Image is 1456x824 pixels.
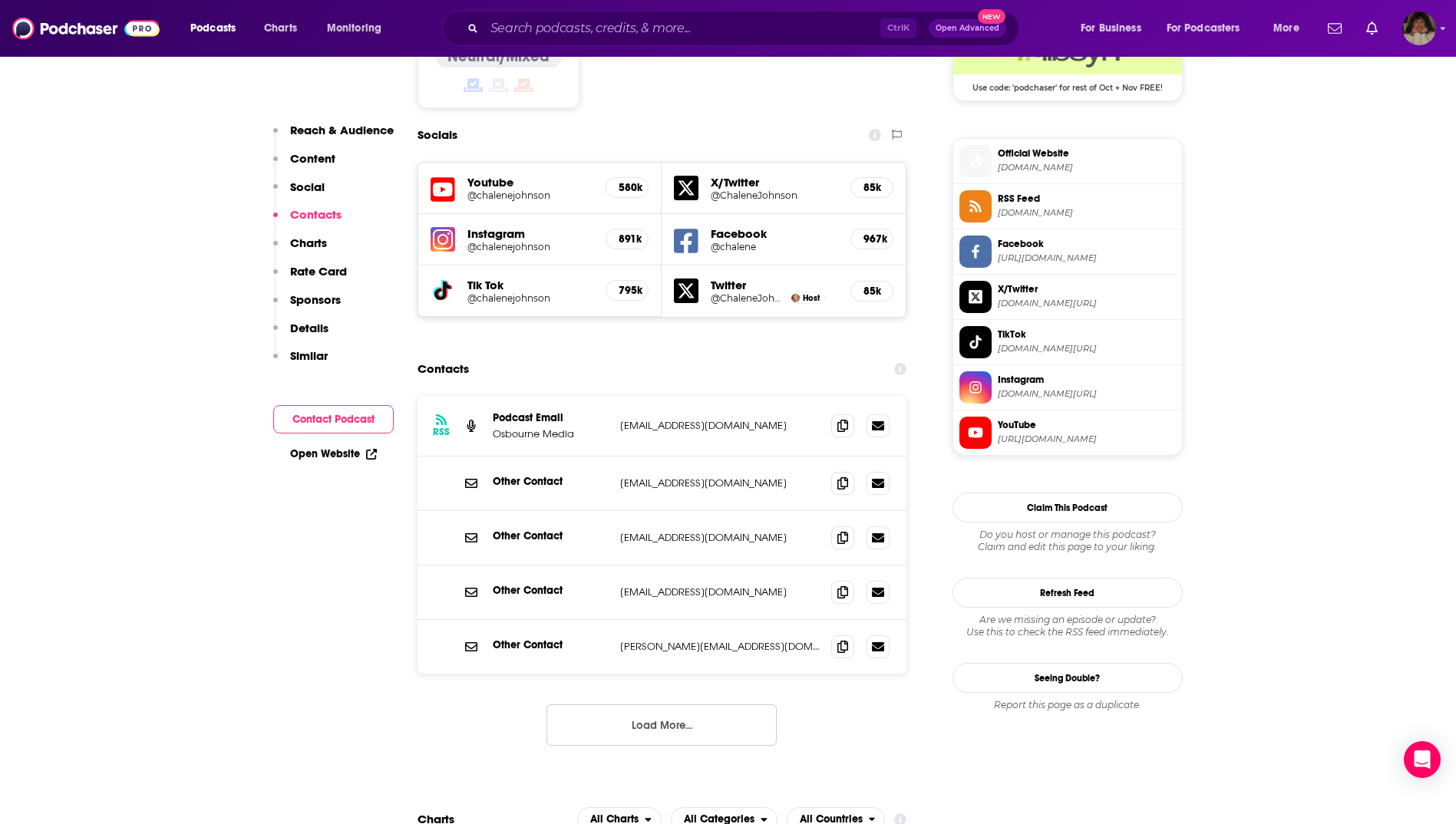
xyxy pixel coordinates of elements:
h3: RSS [433,426,450,438]
div: Open Intercom Messenger [1404,741,1441,778]
span: Use code: 'podchaser' for rest of Oct + Nov FREE! [953,74,1182,93]
h2: Contacts [418,354,469,384]
a: @ChaleneJohnson [711,292,784,304]
button: open menu [1263,16,1319,41]
span: Charts [264,18,297,39]
div: Report this page as a duplicate. [953,699,1183,711]
a: YouTube[URL][DOMAIN_NAME] [959,417,1176,449]
p: [PERSON_NAME][EMAIL_ADDRESS][DOMAIN_NAME] [620,640,820,653]
p: Other Contact [493,475,608,488]
span: Logged in as angelport [1402,12,1436,45]
a: Charts [254,16,306,41]
button: Contacts [273,207,342,236]
span: Podcasts [190,18,236,39]
p: Social [290,180,325,194]
button: Charts [273,236,327,264]
p: [EMAIL_ADDRESS][DOMAIN_NAME] [620,476,820,489]
span: Official Website [998,147,1176,160]
span: Facebook [998,237,1176,251]
button: Refresh Feed [953,578,1183,608]
img: Chalene Johnson [791,294,800,302]
span: RSS Feed [998,192,1176,206]
button: Claim This Podcast [953,493,1183,522]
button: Social [273,180,325,208]
button: Load More... [546,704,777,746]
span: YouTube [998,418,1176,432]
p: Other Contact [493,584,608,597]
div: Claim and edit this page to your liking. [953,529,1183,553]
a: Show notifications dropdown [1360,15,1384,41]
p: Contacts [290,207,342,222]
a: Instagram[DOMAIN_NAME][URL] [959,371,1176,404]
button: Open AdvancedNew [929,19,1006,38]
h5: 580k [619,181,636,194]
a: @chalenejohnson [467,190,594,201]
p: Sponsors [290,292,341,307]
h5: Facebook [711,226,838,241]
a: @chalene [711,241,838,252]
a: RSS Feed[DOMAIN_NAME] [959,190,1176,222]
span: instagram.com/chalenejohnson [998,388,1176,400]
h5: 967k [863,232,880,246]
span: twitter.com/ChaleneJohnson [998,298,1176,309]
p: Details [290,321,329,335]
button: Similar [273,348,328,377]
span: More [1273,18,1299,39]
h5: Youtube [467,175,594,190]
span: TikTok [998,328,1176,341]
h5: 795k [619,284,636,297]
div: Search podcasts, credits, & more... [457,11,1034,46]
span: Host [803,293,820,303]
div: Are we missing an episode or update? Use this to check the RSS feed immediately. [953,614,1183,638]
h5: X/Twitter [711,175,838,190]
p: [EMAIL_ADDRESS][DOMAIN_NAME] [620,531,820,544]
a: Show notifications dropdown [1322,15,1348,41]
button: open menu [1070,16,1161,41]
button: open menu [1157,16,1263,41]
img: User Profile [1402,12,1436,45]
input: Search podcasts, credits, & more... [484,16,880,41]
button: Contact Podcast [273,405,394,433]
span: chalene.com [998,162,1176,173]
p: Osbourne Media [493,427,608,440]
p: Reach & Audience [290,123,394,137]
p: Other Contact [493,529,608,542]
span: Instagram [998,373,1176,387]
button: open menu [180,16,256,41]
p: Rate Card [290,264,347,279]
span: Ctrl K [880,18,916,38]
h5: Twitter [711,278,838,292]
p: [EMAIL_ADDRESS][DOMAIN_NAME] [620,419,820,432]
span: Monitoring [327,18,381,39]
h5: 85k [863,285,880,298]
p: [EMAIL_ADDRESS][DOMAIN_NAME] [620,585,820,598]
span: turbochargedlife.libsyn.com [998,207,1176,219]
a: @ChaleneJohnson [711,190,838,201]
a: @chalenejohnson [467,292,594,304]
p: Podcast Email [493,411,608,424]
a: Official Website[DOMAIN_NAME] [959,145,1176,177]
a: X/Twitter[DOMAIN_NAME][URL] [959,281,1176,313]
p: Similar [290,348,328,363]
a: TikTok[DOMAIN_NAME][URL] [959,326,1176,358]
a: Libsyn Deal: Use code: 'podchaser' for rest of Oct + Nov FREE! [953,28,1182,91]
a: Open Website [290,447,377,460]
h5: Tik Tok [467,278,594,292]
span: X/Twitter [998,282,1176,296]
a: Podchaser - Follow, Share and Rate Podcasts [12,14,160,43]
a: Facebook[URL][DOMAIN_NAME] [959,236,1176,268]
span: For Podcasters [1167,18,1240,39]
span: For Business [1081,18,1141,39]
p: Content [290,151,335,166]
p: Other Contact [493,638,608,651]
h2: Socials [418,120,457,150]
a: Seeing Double? [953,663,1183,693]
button: Reach & Audience [273,123,394,151]
h5: 891k [619,232,636,246]
h5: @chalenejohnson [467,241,594,252]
